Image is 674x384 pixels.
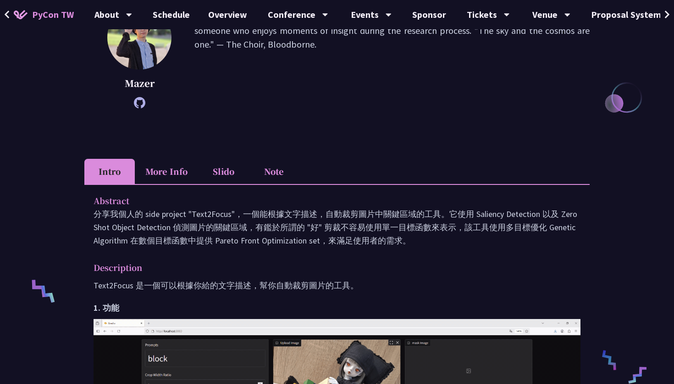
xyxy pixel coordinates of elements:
[135,159,198,184] li: More Info
[94,194,562,207] p: Abstract
[5,3,83,26] a: PyCon TW
[249,159,299,184] li: Note
[107,5,171,70] img: Mazer
[198,159,249,184] li: Slido
[107,76,171,90] p: Mazer
[94,279,580,292] p: Text2Focus 是一個可以根據你給的文字描述，幫你自動裁剪圖片的工具。
[94,207,580,247] p: 分享我個人的 side project "Text2Focus"，一個能根據文字描述，自動裁剪圖片中關鍵區域的工具。它使用 Saliency Detection 以及 Zero Shot Obj...
[94,301,580,314] h2: 1. 功能
[14,10,28,19] img: Home icon of PyCon TW 2025
[84,159,135,184] li: Intro
[94,261,562,274] p: Description
[32,8,74,22] span: PyCon TW
[194,10,590,104] p: I am Mazer (Ting-[PERSON_NAME] [PERSON_NAME]), not a good enough software engineer, but someone w...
